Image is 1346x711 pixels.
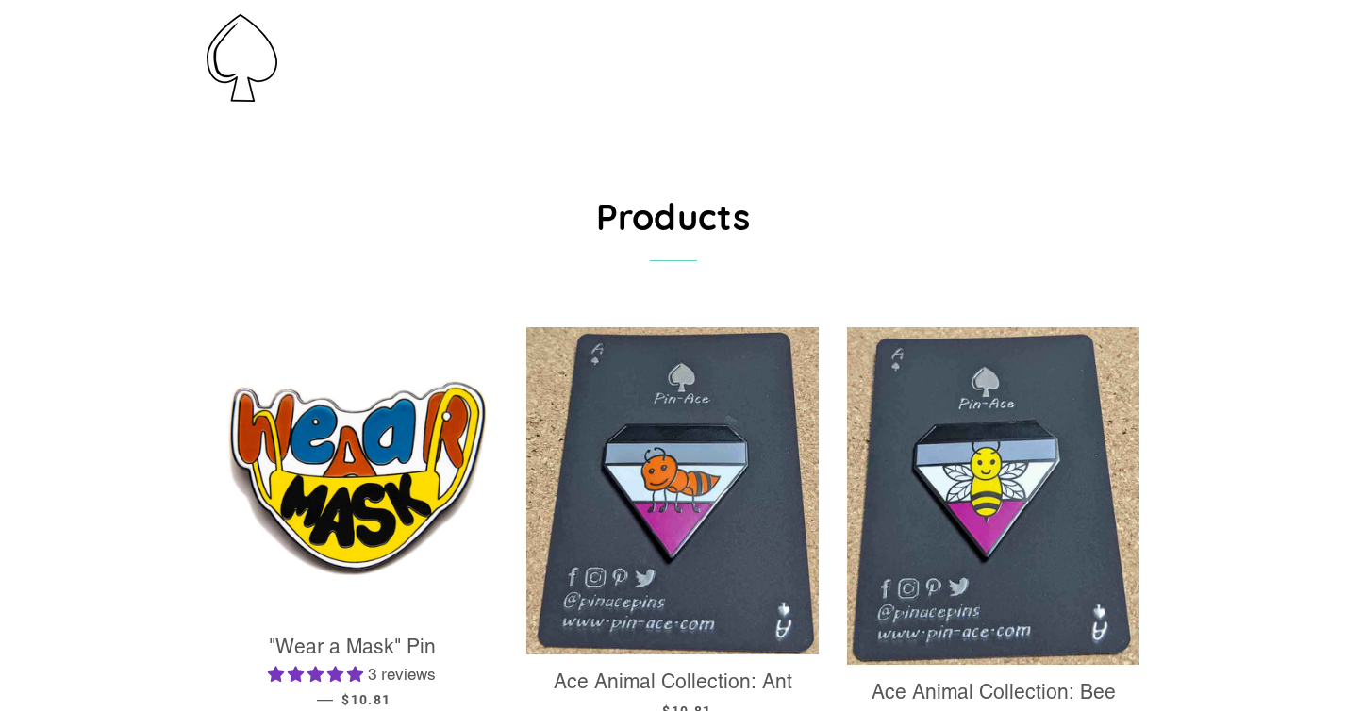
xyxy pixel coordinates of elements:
[207,327,499,620] img: Wear a Mask Enamel Pin Badge Gift Pandemic COVID 19 Social Distance For Him/Her - Pin Ace
[317,689,333,708] span: —
[554,670,792,693] span: Ace Animal Collection: Ant
[268,665,368,684] span: 5.00 stars
[368,665,436,684] span: 3 reviews
[207,191,1140,241] h1: Products
[847,327,1139,665] img: Ace Animal Collection: Bee - Pin-Ace
[872,680,1116,703] span: Ace Animal Collection: Bee
[526,327,819,654] img: Ace Animal Collection: Ant - Pin-Ace
[207,14,277,102] img: Pin-Ace
[341,692,391,707] span: $10.81
[269,635,436,658] span: "Wear a Mask" Pin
